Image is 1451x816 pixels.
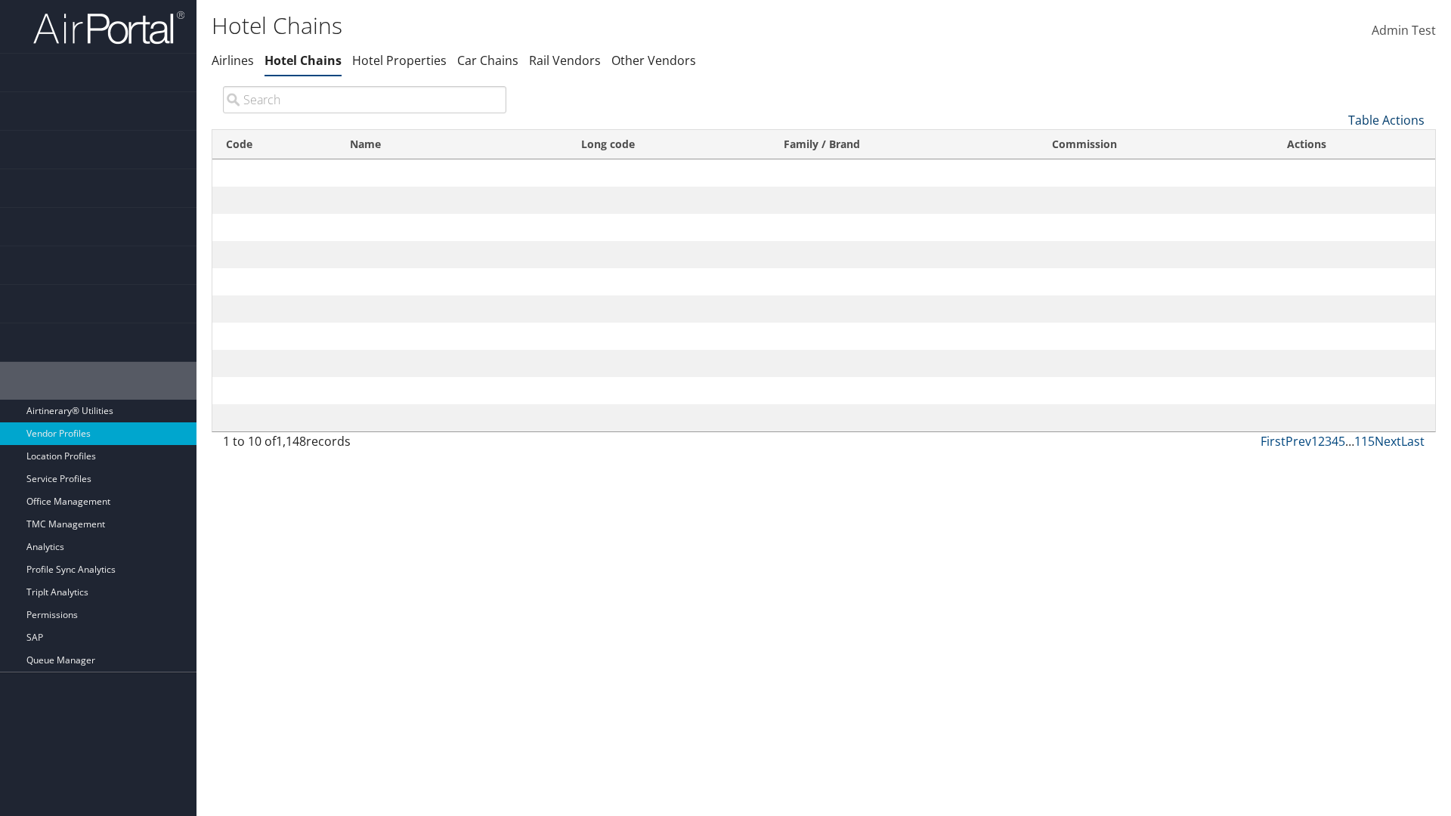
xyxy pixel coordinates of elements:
[34,362,123,400] span: AirPortal® Admin
[529,52,601,69] a: Rail Vendors
[1038,130,1273,159] th: Commission: activate to sort column ascending
[212,214,336,241] td: ?C
[1281,220,1301,234] a: Edit
[1281,329,1301,343] a: Edit
[34,323,113,361] span: Employee Tools
[34,54,95,91] span: Dashboards
[212,10,1028,42] h1: Hotel Chains
[212,377,336,404] td: ?V
[1354,433,1375,450] a: 115
[1281,247,1301,261] a: Edit
[212,187,336,214] td: TD
[1325,433,1332,450] a: 3
[34,131,92,168] span: Book Travel
[223,432,506,458] div: 1 to 10 of records
[1311,433,1318,450] a: 1
[212,130,336,159] th: Code: activate to sort column ascending
[1281,274,1301,289] a: Edit
[212,404,336,431] td: AB
[276,433,306,450] span: 1,148
[1038,214,1273,241] td: 0%
[1038,241,1273,268] td: 10%
[212,52,254,69] a: Airlines
[1338,433,1345,450] a: 5
[1038,404,1273,431] td: 0%
[34,285,118,323] span: Company Admin
[212,295,336,323] td: AU
[1038,323,1273,350] td: 10%
[34,246,84,284] span: Reporting
[212,268,336,295] td: TC
[336,130,568,159] th: Name: activate to sort column descending
[1281,383,1301,397] a: Edit
[223,86,506,113] input: Search
[1345,433,1354,450] span: …
[1281,165,1301,180] a: Edit
[1372,22,1436,39] span: Admin Test
[212,241,336,268] td: Â‡
[34,92,60,130] span: Trips
[212,350,336,377] td: XT
[1372,8,1436,54] a: Admin Test
[34,169,113,207] span: Travel Approval
[1375,433,1401,450] a: Next
[611,52,696,69] a: Other Vendors
[1038,187,1273,214] td: 10%
[1281,356,1301,370] a: Edit
[1261,433,1285,450] a: First
[568,130,770,159] th: Long code: activate to sort column ascending
[1318,433,1325,450] a: 2
[1281,193,1301,207] a: Edit
[1038,377,1273,404] td: 10%
[1038,159,1273,187] td: 10%
[457,52,518,69] a: Car Chains
[33,10,184,45] img: airportal-logo.png
[265,52,342,69] a: Hotel Chains
[1401,433,1425,450] a: Last
[1332,433,1338,450] a: 4
[1038,295,1273,323] td: 0%
[770,130,1038,159] th: Family / Brand: activate to sort column ascending
[1348,112,1425,128] a: Table Actions
[1273,130,1435,159] th: Actions
[34,208,125,246] span: Risk Management
[212,159,336,187] td: 01
[352,52,447,69] a: Hotel Properties
[1281,301,1301,316] a: Edit
[1285,433,1311,450] a: Prev
[1038,268,1273,295] td: 0%
[1281,410,1301,425] a: Edit
[1038,350,1273,377] td: 10%
[336,404,568,431] td: ABBA HOTELES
